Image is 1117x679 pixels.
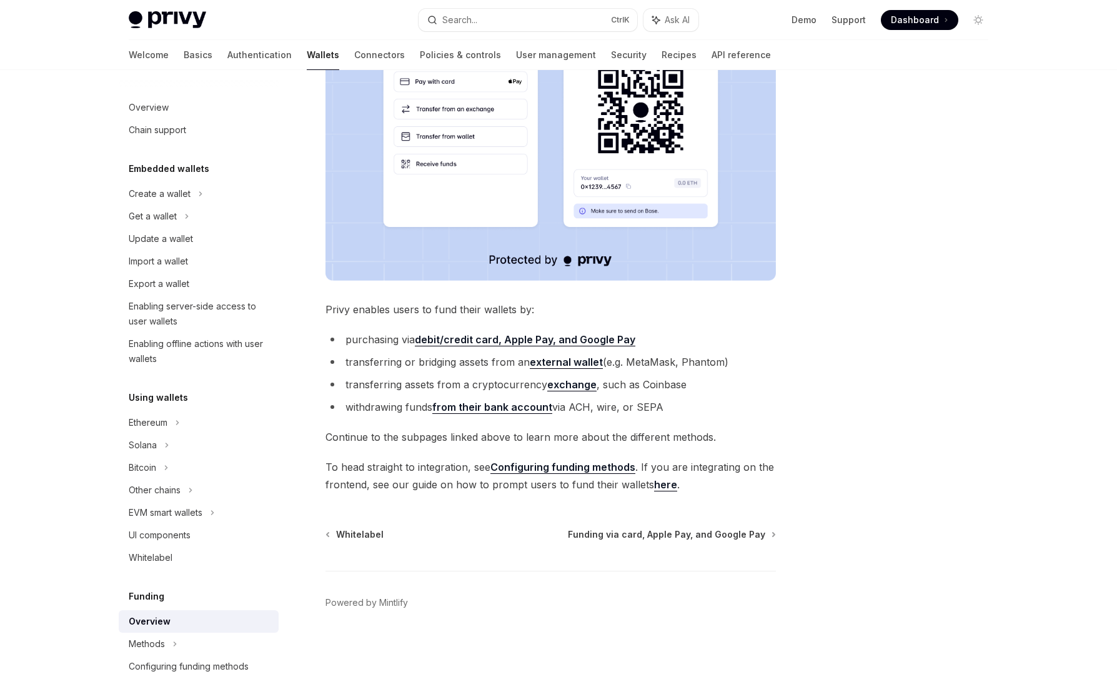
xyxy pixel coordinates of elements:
a: Import a wallet [119,250,279,273]
div: Configuring funding methods [129,659,249,674]
a: Policies & controls [420,40,501,70]
a: exchange [547,378,597,391]
div: Whitelabel [129,550,172,565]
div: Import a wallet [129,254,188,269]
div: Enabling server-side access to user wallets [129,299,271,329]
strong: external wallet [530,356,603,368]
h5: Embedded wallets [129,161,209,176]
div: Update a wallet [129,231,193,246]
a: Powered by Mintlify [325,596,408,609]
div: Overview [129,614,171,629]
a: Export a wallet [119,273,279,295]
a: Connectors [354,40,405,70]
span: Continue to the subpages linked above to learn more about the different methods. [325,428,776,446]
a: Basics [184,40,212,70]
a: Configuring funding methods [119,655,279,678]
h5: Using wallets [129,390,188,405]
img: light logo [129,11,206,29]
div: Search... [442,13,477,28]
a: Whitelabel [119,546,279,569]
a: Dashboard [881,10,958,30]
button: Toggle dark mode [968,10,988,30]
div: Methods [129,636,165,651]
div: EVM smart wallets [129,505,202,520]
a: Enabling offline actions with user wallets [119,333,279,370]
div: Overview [129,100,169,115]
div: Export a wallet [129,276,189,291]
a: Whitelabel [327,528,384,541]
div: Create a wallet [129,186,191,201]
a: Funding via card, Apple Pay, and Google Pay [568,528,775,541]
a: external wallet [530,356,603,369]
a: Enabling server-side access to user wallets [119,295,279,333]
a: Demo [792,14,817,26]
div: Ethereum [129,415,167,430]
div: Get a wallet [129,209,177,224]
button: Search...CtrlK [419,9,637,31]
li: withdrawing funds via ACH, wire, or SEPA [325,398,776,416]
a: Configuring funding methods [490,461,635,474]
div: Other chains [129,483,181,498]
a: from their bank account [432,401,552,414]
div: Solana [129,438,157,453]
a: Welcome [129,40,169,70]
a: Overview [119,96,279,119]
span: Dashboard [891,14,939,26]
button: Ask AI [643,9,698,31]
a: Update a wallet [119,228,279,250]
span: Whitelabel [336,528,384,541]
div: Enabling offline actions with user wallets [129,336,271,366]
a: debit/credit card, Apple Pay, and Google Pay [415,333,635,346]
a: here [654,478,677,491]
div: UI components [129,528,191,543]
span: Ask AI [665,14,690,26]
a: Overview [119,610,279,633]
a: Authentication [227,40,292,70]
div: Bitcoin [129,460,156,475]
li: transferring or bridging assets from an (e.g. MetaMask, Phantom) [325,353,776,371]
a: Wallets [307,40,339,70]
a: User management [516,40,596,70]
li: purchasing via [325,331,776,348]
li: transferring assets from a cryptocurrency , such as Coinbase [325,376,776,393]
a: UI components [119,524,279,546]
span: Ctrl K [611,15,630,25]
a: Chain support [119,119,279,141]
span: To head straight to integration, see . If you are integrating on the frontend, see our guide on h... [325,458,776,493]
a: API reference [712,40,771,70]
span: Funding via card, Apple Pay, and Google Pay [568,528,765,541]
a: Support [832,14,866,26]
h5: Funding [129,589,164,604]
div: Chain support [129,123,186,138]
a: Security [611,40,647,70]
a: Recipes [662,40,697,70]
span: Privy enables users to fund their wallets by: [325,301,776,318]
